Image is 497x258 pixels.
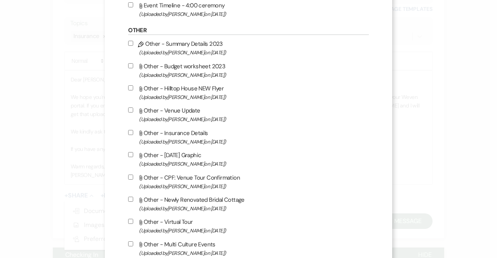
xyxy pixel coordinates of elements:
span: (Uploaded by [PERSON_NAME] on [DATE] ) [139,93,368,102]
input: Other - Hilltop House NEW Flyer(Uploaded by[PERSON_NAME]on [DATE]) [128,85,133,90]
label: Other - Insurance Details [128,128,368,146]
label: Other - Hilltop House NEW Flyer [128,83,368,102]
span: (Uploaded by [PERSON_NAME] on [DATE] ) [139,137,368,146]
span: (Uploaded by [PERSON_NAME] on [DATE] ) [139,226,368,235]
input: Other - Budget worksheet 2023(Uploaded by[PERSON_NAME]on [DATE]) [128,63,133,68]
label: Other - Newly Renovated Bridal Cottage [128,195,368,213]
span: (Uploaded by [PERSON_NAME] on [DATE] ) [139,115,368,124]
label: Other - Virtual Tour [128,217,368,235]
span: (Uploaded by [PERSON_NAME] on [DATE] ) [139,10,368,19]
input: Other - Multi Culture Events(Uploaded by[PERSON_NAME]on [DATE]) [128,241,133,246]
input: Other - CPF: Venue Tour Confirmation(Uploaded by[PERSON_NAME]on [DATE]) [128,175,133,180]
input: Other - Venue Update(Uploaded by[PERSON_NAME]on [DATE]) [128,107,133,113]
label: Other - Multi Culture Events [128,239,368,258]
span: (Uploaded by [PERSON_NAME] on [DATE] ) [139,249,368,258]
input: Other - Virtual Tour(Uploaded by[PERSON_NAME]on [DATE]) [128,219,133,224]
label: Other - [DATE] Graphic [128,150,368,168]
input: Other - Insurance Details(Uploaded by[PERSON_NAME]on [DATE]) [128,130,133,135]
input: Event Timeline - 4:00 ceremony(Uploaded by[PERSON_NAME]on [DATE]) [128,2,133,7]
label: Event Timeline - 4:00 ceremony [128,0,368,19]
input: Other - Summary Details 2023(Uploaded by[PERSON_NAME]on [DATE]) [128,41,133,46]
span: (Uploaded by [PERSON_NAME] on [DATE] ) [139,204,368,213]
span: (Uploaded by [PERSON_NAME] on [DATE] ) [139,182,368,191]
h6: Other [128,26,368,35]
label: Other - Venue Update [128,106,368,124]
label: Other - Budget worksheet 2023 [128,61,368,80]
span: (Uploaded by [PERSON_NAME] on [DATE] ) [139,71,368,80]
label: Other - Summary Details 2023 [128,39,368,57]
input: Other - Newly Renovated Bridal Cottage(Uploaded by[PERSON_NAME]on [DATE]) [128,197,133,202]
input: Other - [DATE] Graphic(Uploaded by[PERSON_NAME]on [DATE]) [128,152,133,157]
label: Other - CPF: Venue Tour Confirmation [128,173,368,191]
span: (Uploaded by [PERSON_NAME] on [DATE] ) [139,159,368,168]
span: (Uploaded by [PERSON_NAME] on [DATE] ) [139,48,368,57]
